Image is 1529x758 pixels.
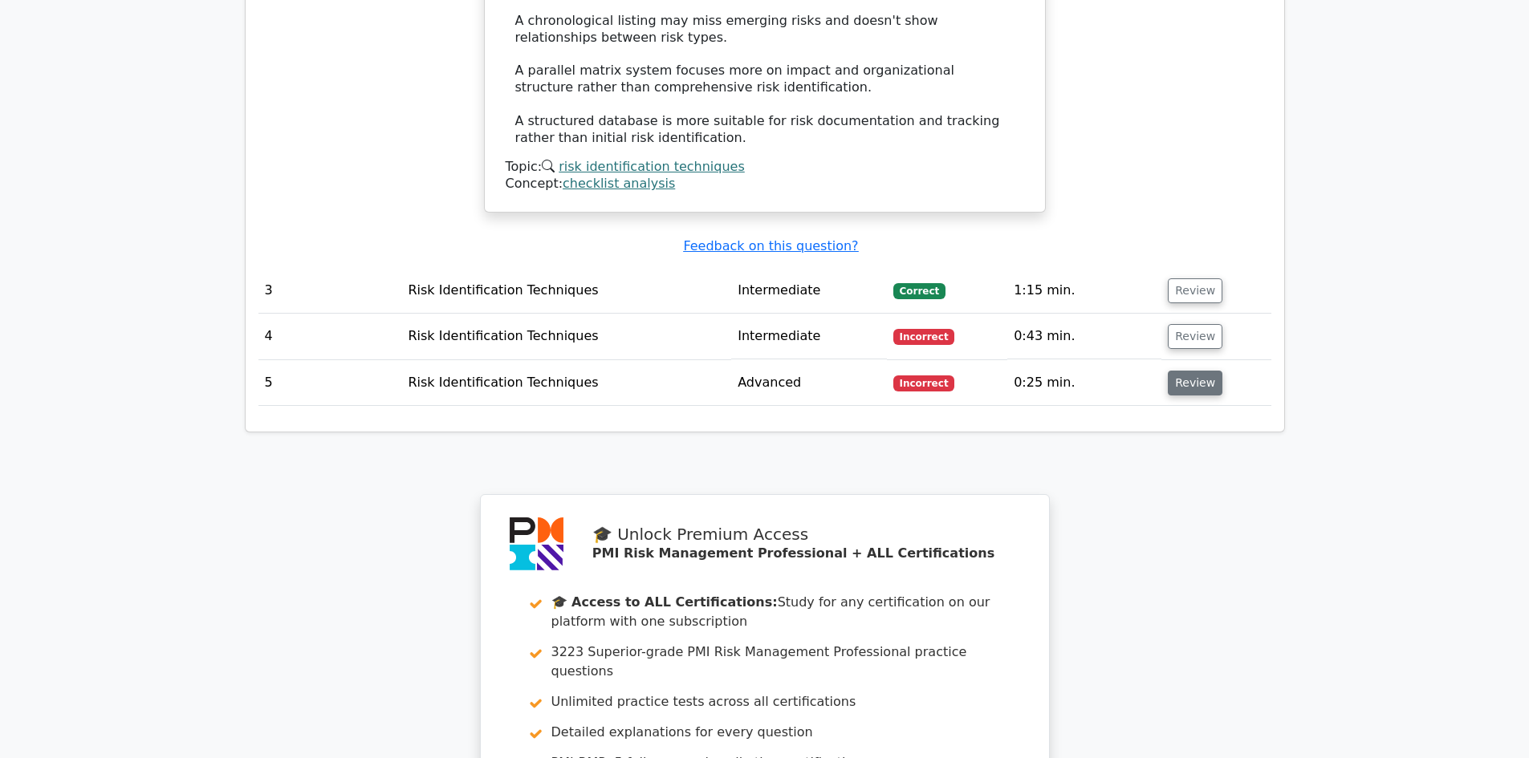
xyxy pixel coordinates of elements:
[1007,268,1161,314] td: 1:15 min.
[731,268,886,314] td: Intermediate
[258,360,402,406] td: 5
[731,314,886,359] td: Intermediate
[893,329,955,345] span: Incorrect
[1007,360,1161,406] td: 0:25 min.
[893,375,955,391] span: Incorrect
[1168,371,1222,395] button: Review
[683,238,858,253] a: Feedback on this question?
[563,176,675,191] a: checklist analysis
[506,159,1024,176] div: Topic:
[1168,278,1222,303] button: Review
[258,268,402,314] td: 3
[893,283,945,299] span: Correct
[401,314,731,359] td: Risk Identification Techniques
[401,360,731,406] td: Risk Identification Techniques
[731,360,886,406] td: Advanced
[401,268,731,314] td: Risk Identification Techniques
[1007,314,1161,359] td: 0:43 min.
[1168,324,1222,349] button: Review
[559,159,745,174] a: risk identification techniques
[258,314,402,359] td: 4
[506,176,1024,193] div: Concept:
